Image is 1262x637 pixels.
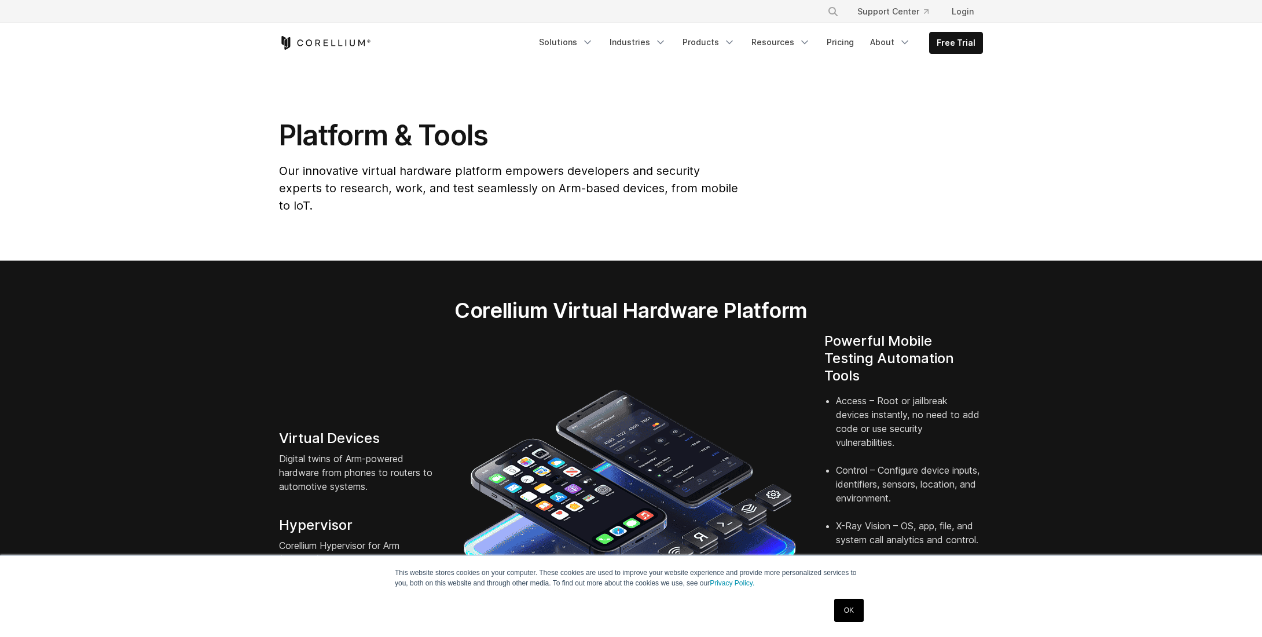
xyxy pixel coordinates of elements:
[863,32,918,53] a: About
[820,32,861,53] a: Pricing
[836,463,983,519] li: Control – Configure device inputs, identifiers, sensors, location, and environment.
[603,32,673,53] a: Industries
[279,36,371,50] a: Corellium Home
[848,1,938,22] a: Support Center
[744,32,817,53] a: Resources
[834,599,864,622] a: OK
[279,539,438,580] p: Corellium Hypervisor for Arm (CHARM) is a type 1 hypervisor and the only one of its kind.
[942,1,983,22] a: Login
[279,118,740,153] h1: Platform & Tools
[279,452,438,493] p: Digital twins of Arm-powered hardware from phones to routers to automotive systems.
[279,164,738,213] span: Our innovative virtual hardware platform empowers developers and security experts to research, wo...
[279,430,438,447] h4: Virtual Devices
[400,298,861,323] h2: Corellium Virtual Hardware Platform
[836,394,983,463] li: Access – Root or jailbreak devices instantly, no need to add code or use security vulnerabilities.
[532,32,600,53] a: Solutions
[279,517,438,534] h4: Hypervisor
[823,1,843,22] button: Search
[395,568,867,588] p: This website stores cookies on your computer. These cookies are used to improve your website expe...
[710,579,754,587] a: Privacy Policy.
[836,519,983,561] li: X-Ray Vision – OS, app, file, and system call analytics and control.
[813,1,983,22] div: Navigation Menu
[676,32,742,53] a: Products
[824,332,983,385] h4: Powerful Mobile Testing Automation Tools
[532,32,983,54] div: Navigation Menu
[930,32,982,53] a: Free Trial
